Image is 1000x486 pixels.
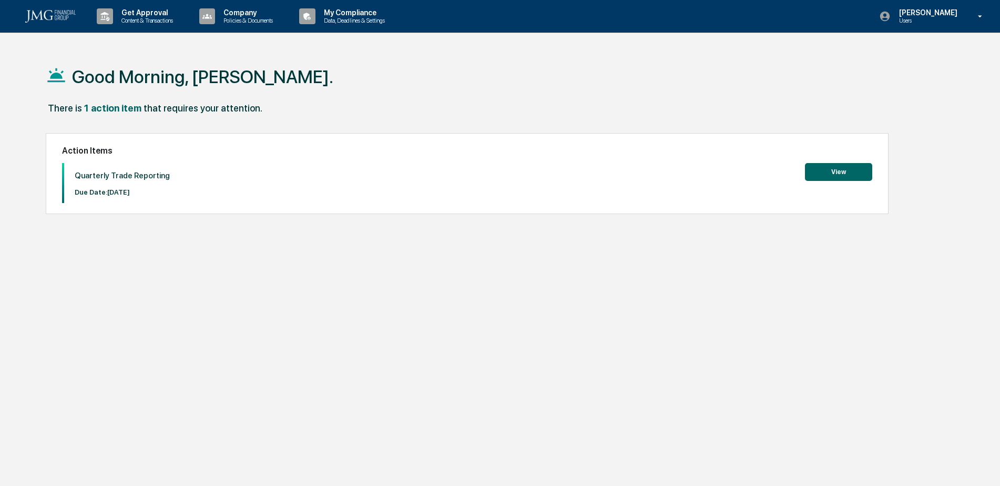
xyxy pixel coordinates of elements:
p: Data, Deadlines & Settings [315,17,390,24]
div: 1 action item [84,103,141,114]
p: My Compliance [315,8,390,17]
a: View [805,166,872,176]
img: logo [25,10,76,23]
p: Content & Transactions [113,17,178,24]
iframe: Open customer support [966,451,995,480]
div: that requires your attention. [144,103,262,114]
h2: Action Items [62,146,872,156]
p: Quarterly Trade Reporting [75,171,170,180]
p: Company [215,8,278,17]
p: [PERSON_NAME] [891,8,963,17]
p: Users [891,17,963,24]
p: Get Approval [113,8,178,17]
p: Due Date: [DATE] [75,188,170,196]
button: View [805,163,872,181]
p: Policies & Documents [215,17,278,24]
h1: Good Morning, [PERSON_NAME]. [72,66,333,87]
div: There is [48,103,82,114]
